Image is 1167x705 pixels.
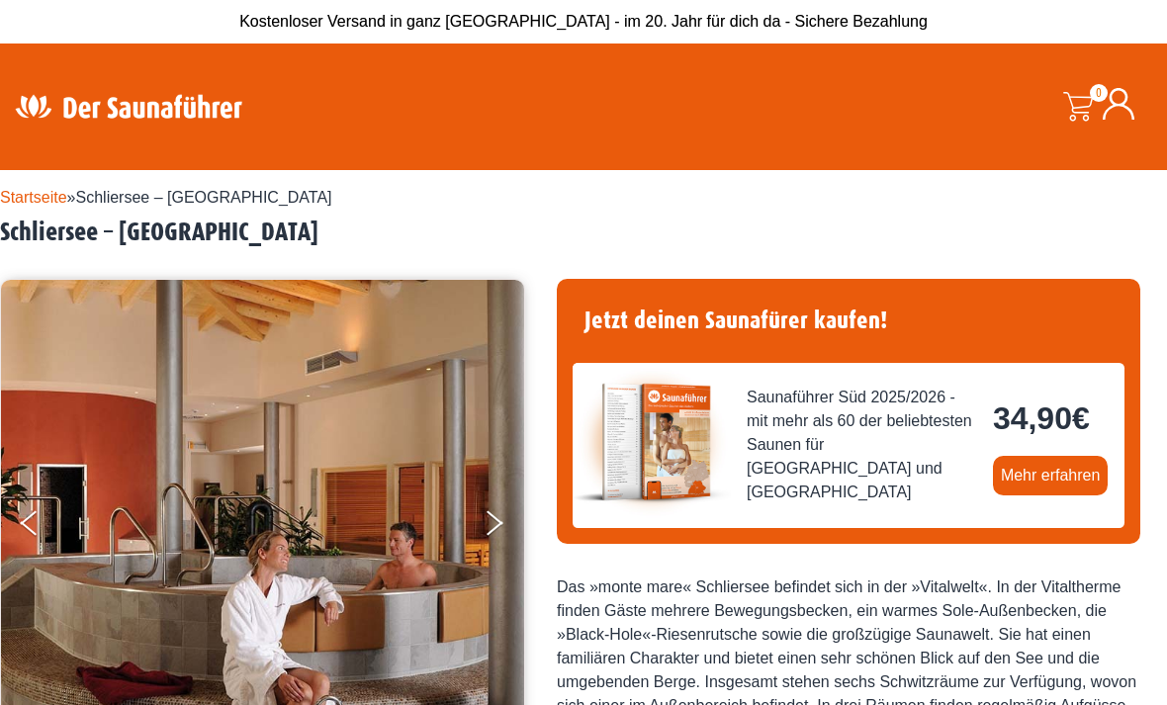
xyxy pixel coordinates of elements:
a: Mehr erfahren [993,456,1109,495]
span: Kostenloser Versand in ganz [GEOGRAPHIC_DATA] - im 20. Jahr für dich da - Sichere Bezahlung [239,13,928,30]
img: der-saunafuehrer-2025-sued.jpg [573,363,731,521]
bdi: 34,90 [993,400,1090,436]
span: Schliersee – [GEOGRAPHIC_DATA] [76,189,332,206]
span: Saunaführer Süd 2025/2026 - mit mehr als 60 der beliebtesten Saunen für [GEOGRAPHIC_DATA] und [GE... [747,386,977,504]
button: Next [483,502,532,552]
button: Previous [21,502,70,552]
span: € [1072,400,1090,436]
h4: Jetzt deinen Saunafürer kaufen! [573,295,1124,347]
span: 0 [1090,84,1108,102]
